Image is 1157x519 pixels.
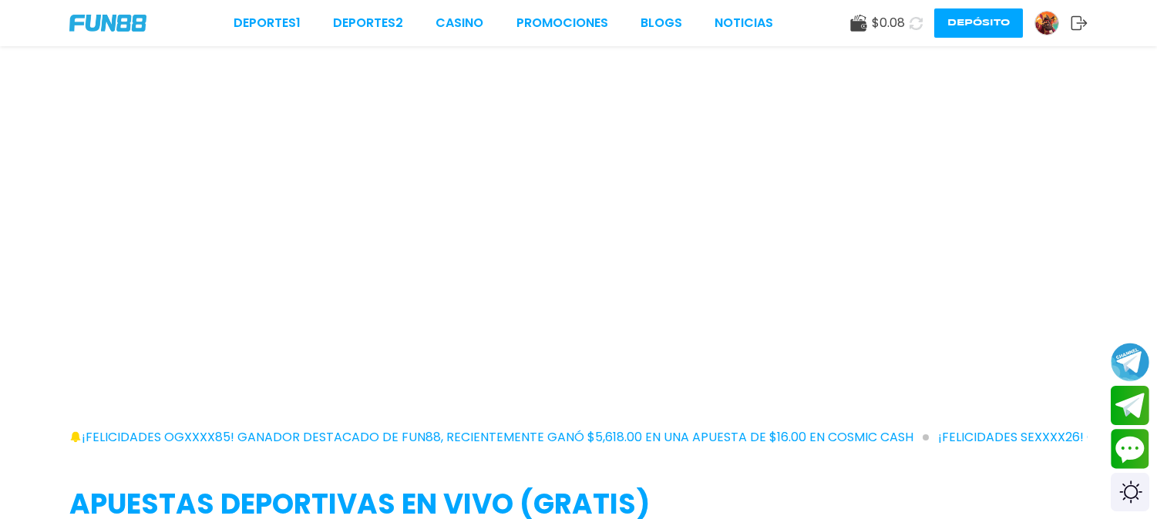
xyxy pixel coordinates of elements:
span: ¡FELICIDADES ogxxxx85! GANADOR DESTACADO DE FUN88, RECIENTEMENTE GANÓ $5,618.00 EN UNA APUESTA DE... [82,428,929,447]
span: $ 0.08 [872,14,905,32]
img: Company Logo [69,15,146,32]
button: Depósito [934,8,1023,38]
a: Avatar [1034,11,1071,35]
a: NOTICIAS [715,14,773,32]
a: BLOGS [641,14,682,32]
a: Deportes2 [333,14,403,32]
img: Avatar [1035,12,1058,35]
a: Deportes1 [234,14,301,32]
button: Join telegram [1111,386,1149,426]
a: CASINO [436,14,483,32]
button: Join telegram channel [1111,342,1149,382]
div: Switch theme [1111,473,1149,511]
button: Contact customer service [1111,429,1149,469]
a: Promociones [516,14,608,32]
